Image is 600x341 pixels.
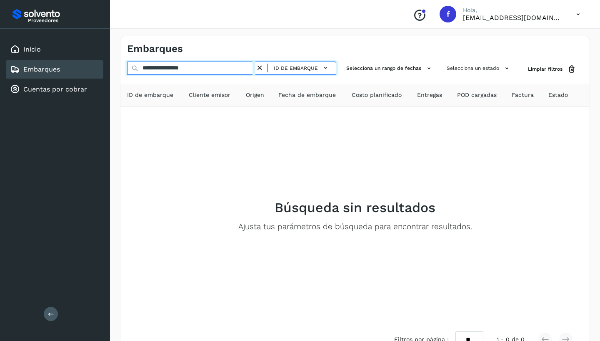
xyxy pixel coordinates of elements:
[23,45,41,53] a: Inicio
[6,60,103,79] div: Embarques
[463,7,563,14] p: Hola,
[352,91,402,99] span: Costo planificado
[457,91,497,99] span: POD cargadas
[512,91,534,99] span: Factura
[278,91,336,99] span: Fecha de embarque
[528,65,562,73] span: Limpiar filtros
[238,222,472,232] p: Ajusta tus parámetros de búsqueda para encontrar resultados.
[23,85,87,93] a: Cuentas por cobrar
[271,62,332,74] button: ID de embarque
[6,40,103,59] div: Inicio
[521,62,583,77] button: Limpiar filtros
[6,80,103,99] div: Cuentas por cobrar
[127,91,173,99] span: ID de embarque
[443,62,515,75] button: Selecciona un estado
[548,91,568,99] span: Estado
[23,65,60,73] a: Embarques
[343,62,437,75] button: Selecciona un rango de fechas
[274,64,318,72] span: ID de embarque
[275,200,435,215] h2: Búsqueda sin resultados
[28,17,100,23] p: Proveedores
[463,14,563,22] p: factura@grupotevian.com
[417,91,442,99] span: Entregas
[246,91,264,99] span: Origen
[127,43,183,55] h4: Embarques
[189,91,230,99] span: Cliente emisor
